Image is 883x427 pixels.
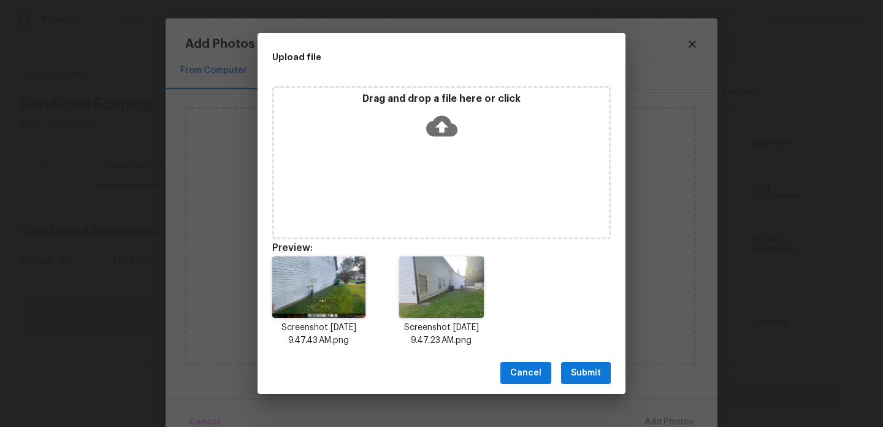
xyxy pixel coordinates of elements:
p: Screenshot [DATE] 9.47.23 AM.png [395,321,488,347]
img: HykPKeutLLPlPPx9ZGHqTNWkA9Wcl7s2i940Mu1JHueLy0WBWVzBRv7AAAAAElFTkSuQmCC [399,256,484,318]
button: Cancel [500,362,551,385]
span: Submit [571,366,601,381]
p: Screenshot [DATE] 9.47.43 AM.png [272,321,365,347]
h2: Upload file [272,50,556,64]
span: Cancel [510,366,541,381]
p: Drag and drop a file here or click [274,93,609,106]
button: Submit [561,362,611,385]
img: H1sTSUlU8P8AAAAASUVORK5CYII= [272,256,365,318]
